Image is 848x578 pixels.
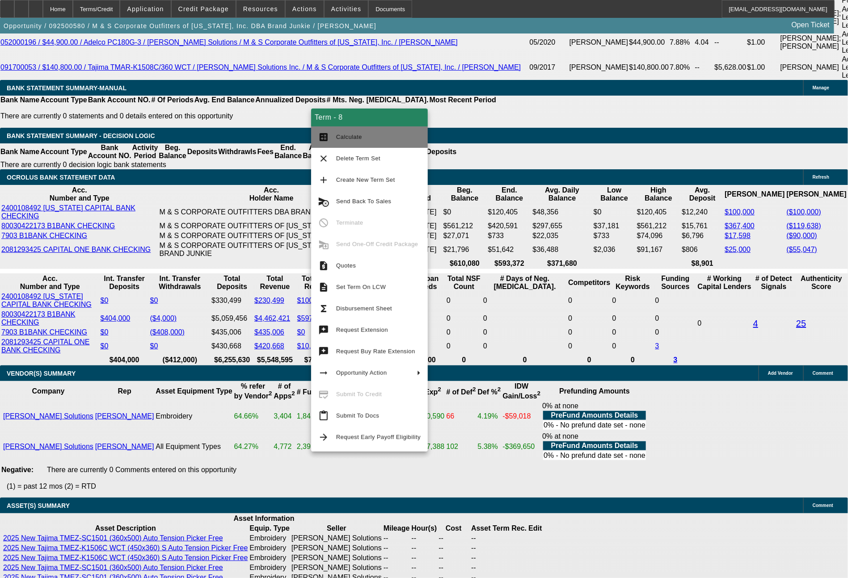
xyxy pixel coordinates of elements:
[412,524,437,532] b: Hour(s)
[243,5,278,13] span: Resources
[551,411,638,419] b: PreFund Amounts Details
[234,382,272,400] b: % refer by Vendor
[471,534,527,543] td: --
[813,503,833,508] span: Comment
[254,314,290,322] a: $4,462,421
[681,186,723,203] th: Avg. Deposit
[178,5,229,13] span: Credit Package
[3,544,248,552] a: 2025 New Tajima TMEZ-K1506C WCT (450x360) S Auto Tension Picker Free
[483,328,567,337] td: 0
[249,524,290,533] th: Equip. Type
[88,143,132,160] th: Bank Account NO.
[150,314,177,322] a: ($4,000)
[155,402,232,431] td: Embroidery
[318,410,329,421] mat-icon: content_paste
[714,55,747,80] td: $5,628.00
[488,204,532,221] td: $120,405
[483,274,567,291] th: # Days of Neg. [MEDICAL_DATA].
[0,112,496,120] p: There are currently 0 statements and 0 details entered on this opportunity
[100,356,149,364] th: $404,000
[336,369,387,376] span: Opportunity Action
[311,109,428,126] div: Term - 8
[483,338,567,355] td: 0
[655,292,696,309] td: 0
[438,544,469,553] td: --
[502,432,541,461] td: -$369,650
[1,293,92,308] a: 2400108492 [US_STATE] CAPITAL BANK CHECKING
[383,563,410,572] td: --
[796,318,806,328] a: 25
[336,327,388,333] span: Request Extension
[813,371,833,376] span: Comment
[101,297,109,304] a: $0
[478,388,501,396] b: Def %
[695,55,714,80] td: --
[443,241,487,258] td: $21,796
[438,563,469,572] td: --
[1,246,151,253] a: 2081293425 CAPITAL ONE BANK CHECKING
[1,232,87,239] a: 7903 B1BANK CHECKING
[40,143,88,160] th: Account Type
[593,241,636,258] td: $2,036
[318,175,329,185] mat-icon: add
[724,186,785,203] th: [PERSON_NAME]
[787,232,818,239] a: ($90,000)
[150,328,185,336] a: ($408,000)
[669,55,694,80] td: 7.80%
[612,292,654,309] td: 0
[477,402,502,431] td: 4.19%
[7,370,76,377] span: VENDOR(S) SUMMARY
[446,432,477,461] td: 102
[655,310,696,327] td: 0
[612,328,654,337] td: 0
[438,553,469,562] td: --
[502,402,541,431] td: -$59,018
[532,231,592,240] td: $22,035
[714,30,747,55] td: --
[257,143,274,160] th: Fees
[211,328,253,337] td: $435,006
[568,328,611,337] td: 0
[255,96,326,105] th: Annualized Deposits
[483,310,567,327] td: 0
[780,55,842,80] td: [PERSON_NAME]
[336,348,415,355] span: Request Buy Rate Extension
[674,356,678,364] a: 3
[150,274,211,291] th: Int. Transfer Withdrawals
[297,314,327,322] a: $597,035
[411,544,438,553] td: --
[297,342,323,350] a: $10,000
[569,30,629,55] td: [PERSON_NAME]
[325,0,368,17] button: Activities
[411,534,438,543] td: --
[218,143,257,160] th: Withdrawls
[211,338,253,355] td: $430,668
[120,0,170,17] button: Application
[336,198,391,205] span: Send Back To Sales
[155,432,232,461] td: All Equipment Types
[296,432,324,461] td: 2,391
[211,292,253,309] td: $330,499
[249,544,290,553] td: Embroidery
[788,17,833,33] a: Open Ticket
[498,386,501,393] sup: 2
[40,96,88,105] th: Account Type
[543,451,646,460] td: 0% - No prefund date set - none
[593,222,636,230] td: $37,181
[95,524,156,532] b: Asset Description
[446,310,482,327] td: 0
[637,204,681,221] td: $120,405
[528,524,542,533] th: Edit
[291,553,382,562] td: [PERSON_NAME] Solutions
[274,402,295,431] td: 3,404
[327,524,346,532] b: Seller
[211,274,253,291] th: Total Deposits
[297,328,305,336] a: $0
[443,204,487,221] td: $0
[612,274,654,291] th: Risk Keywords
[532,222,592,230] td: $297,655
[593,231,636,240] td: $733
[725,222,755,230] a: $367,400
[488,222,532,230] td: $420,591
[446,328,482,337] td: 0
